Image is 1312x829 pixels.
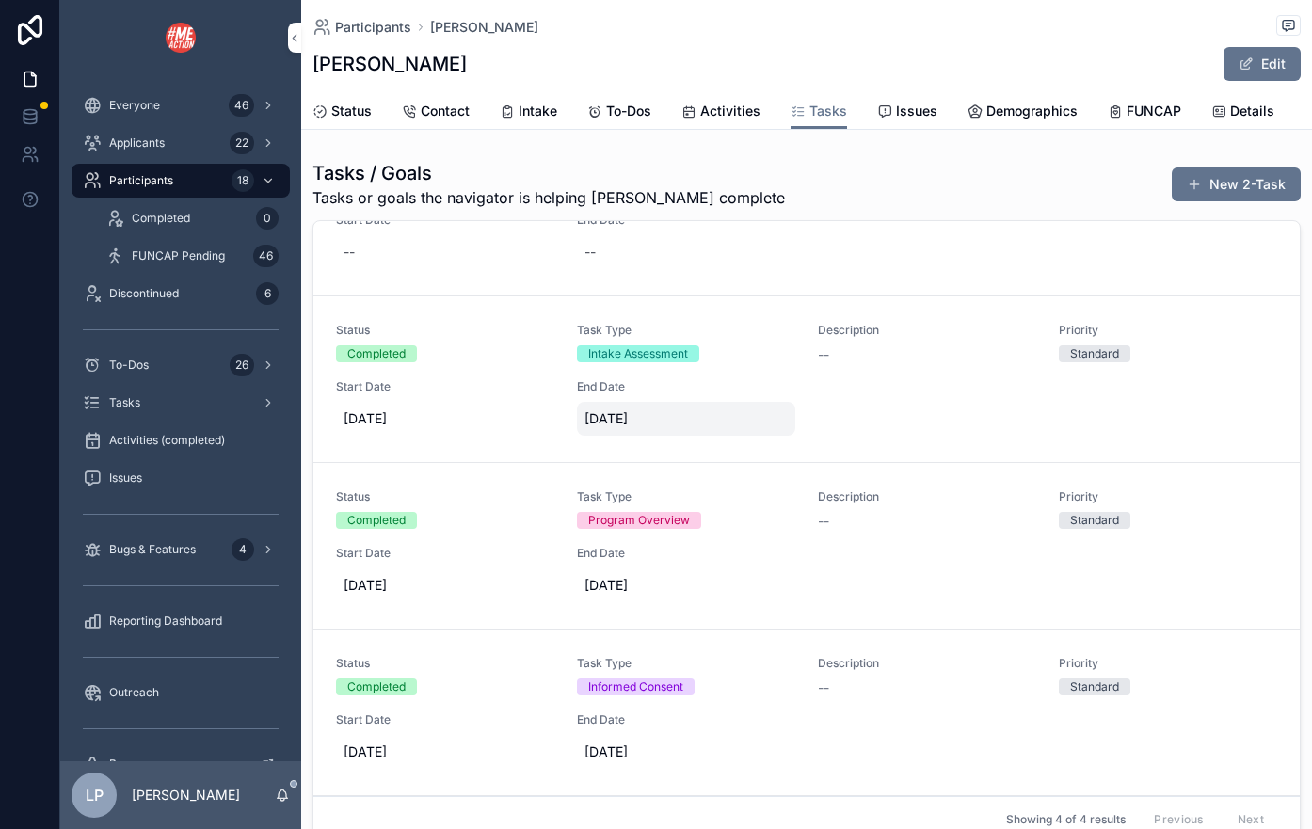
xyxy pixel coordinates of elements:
a: Activities [681,94,760,132]
div: scrollable content [60,75,301,761]
div: Standard [1070,345,1119,362]
div: Completed [347,345,406,362]
span: [DATE] [584,409,788,428]
a: Status [312,94,372,132]
span: Discontinued [109,286,179,301]
span: FUNCAP [1127,102,1181,120]
a: FUNCAP Pending46 [94,239,290,273]
span: To-Dos [606,102,651,120]
a: Basecamp [72,747,290,781]
span: Participants [109,173,173,188]
span: Description [818,656,1036,671]
div: Completed [347,512,406,529]
span: Status [336,489,554,504]
span: Status [336,656,554,671]
a: StatusCompletedTask TypeProgram OverviewDescription--PriorityStandardStart Date[DATE]End Date[DATE] [313,463,1300,630]
div: Standard [1070,678,1119,695]
span: End Date [577,379,795,394]
span: Task Type [577,323,795,338]
span: Demographics [986,102,1078,120]
div: -- [344,243,355,262]
a: Everyone46 [72,88,290,122]
p: [PERSON_NAME] [132,786,240,805]
a: Intake [500,94,557,132]
span: Start Date [336,546,554,561]
span: -- [818,678,829,697]
span: Tasks [109,395,140,410]
span: Status [331,102,372,120]
button: New 2-Task [1172,167,1301,201]
span: Bugs & Features [109,542,196,557]
div: Completed [347,678,406,695]
span: [DATE] [344,576,547,595]
span: Participants [335,18,411,37]
a: Completed0 [94,201,290,235]
span: Applicants [109,136,165,151]
div: Program Overview [588,512,690,529]
span: Details [1230,102,1274,120]
span: [DATE] [584,576,788,595]
a: [PERSON_NAME] [430,18,538,37]
a: Bugs & Features4 [72,533,290,566]
span: Reporting Dashboard [109,614,222,629]
a: Participants18 [72,164,290,198]
span: Issues [109,470,142,486]
a: FUNCAP [1108,94,1181,132]
a: Issues [72,461,290,495]
span: Activities (completed) [109,433,225,448]
span: Tasks [809,102,847,120]
a: Reporting Dashboard [72,604,290,638]
span: Contact [421,102,470,120]
a: Contact [402,94,470,132]
span: Issues [896,102,937,120]
div: -- [584,243,596,262]
a: Details [1211,94,1274,132]
span: [DATE] [344,742,547,761]
a: Issues [877,94,937,132]
div: 46 [229,94,254,117]
a: Discontinued6 [72,277,290,311]
img: App logo [166,23,196,53]
a: Outreach [72,676,290,709]
h1: [PERSON_NAME] [312,51,467,77]
a: Applicants22 [72,126,290,160]
a: Participants [312,18,411,37]
span: Start Date [336,379,554,394]
span: To-Dos [109,358,149,373]
a: To-Dos [587,94,651,132]
span: -- [818,345,829,364]
span: [DATE] [344,409,547,428]
span: Priority [1059,323,1277,338]
span: Completed [132,211,190,226]
span: -- [818,512,829,531]
span: Start Date [336,712,554,727]
div: 22 [230,132,254,154]
a: StatusCompletedTask TypeIntake AssessmentDescription--PriorityStandardStart Date[DATE]End Date[DATE] [313,296,1300,463]
span: Description [818,323,1036,338]
span: Description [818,489,1036,504]
div: 6 [256,282,279,305]
span: Priority [1059,489,1277,504]
div: 0 [256,207,279,230]
span: Priority [1059,656,1277,671]
div: 46 [253,245,279,267]
div: 4 [232,538,254,561]
span: Status [336,323,554,338]
span: FUNCAP Pending [132,248,225,263]
button: Edit [1224,47,1301,81]
div: 18 [232,169,254,192]
span: End Date [577,712,795,727]
span: Task Type [577,656,795,671]
span: [DATE] [584,742,788,761]
span: Outreach [109,685,159,700]
a: Tasks [791,94,847,130]
span: Tasks or goals the navigator is helping [PERSON_NAME] complete [312,186,785,209]
a: To-Dos26 [72,348,290,382]
span: Everyone [109,98,160,113]
a: StatusCompletedTask TypeInformed ConsentDescription--PriorityStandardStart Date[DATE]End Date[DATE] [313,630,1300,796]
div: Standard [1070,512,1119,529]
a: Tasks [72,386,290,420]
span: End Date [577,546,795,561]
span: Basecamp [109,757,166,772]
